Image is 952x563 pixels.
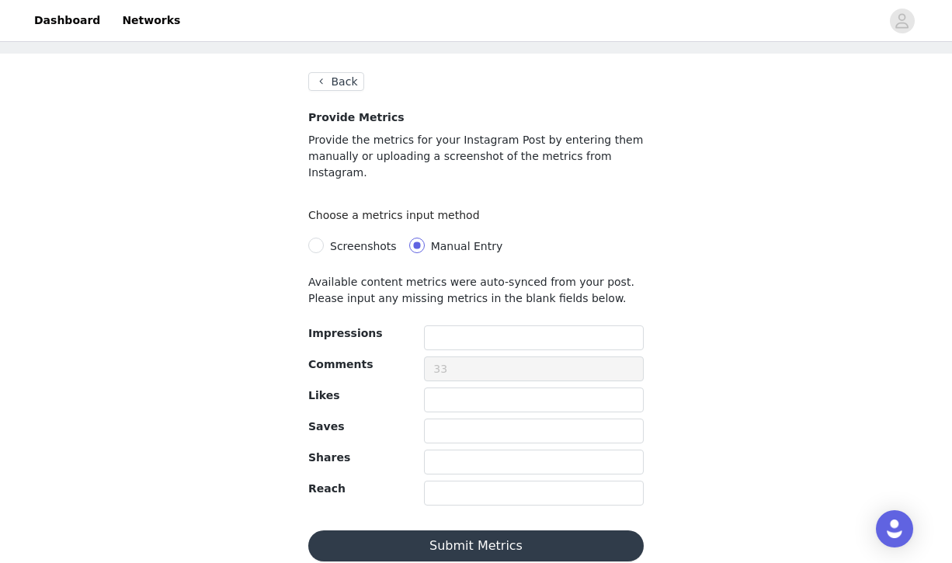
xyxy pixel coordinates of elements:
[308,109,644,126] h4: Provide Metrics
[308,327,383,339] span: Impressions
[113,3,189,38] a: Networks
[308,274,644,307] p: Available content metrics were auto-synced from your post. Please input any missing metrics in th...
[25,3,109,38] a: Dashboard
[308,358,374,370] span: Comments
[330,240,397,252] span: Screenshots
[876,510,913,547] div: Open Intercom Messenger
[308,420,344,433] span: Saves
[308,530,644,561] button: Submit Metrics
[308,482,346,495] span: Reach
[308,451,350,464] span: Shares
[424,356,644,381] input: 33
[431,240,503,252] span: Manual Entry
[895,9,909,33] div: avatar
[308,132,644,181] p: Provide the metrics for your Instagram Post by entering them manually or uploading a screenshot o...
[308,389,339,401] span: Likes
[308,209,488,221] label: Choose a metrics input method
[308,72,364,91] button: Back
